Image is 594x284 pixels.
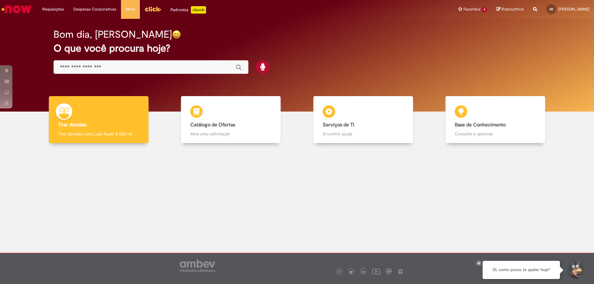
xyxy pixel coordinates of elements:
div: Oi, como posso te ajudar hoje? [483,261,560,279]
a: Serviços de TI Encontre ajuda [297,96,429,143]
a: Base de Conhecimento Consulte e aprenda [429,96,562,143]
p: Abra uma solicitação [190,131,271,137]
span: More [126,6,135,12]
a: Rascunhos [496,6,524,12]
img: logo_footer_workplace.png [386,269,392,274]
img: logo_footer_linkedin.png [362,270,365,274]
span: AS [549,7,553,11]
button: Iniciar Conversa de Suporte [566,261,585,279]
span: 9 [482,7,487,12]
span: [PERSON_NAME] [558,6,589,12]
img: logo_footer_youtube.png [372,267,380,275]
img: logo_footer_naosei.png [398,269,403,274]
div: Padroniza [170,6,206,14]
a: Catálogo de Ofertas Abra uma solicitação [165,96,297,143]
img: logo_footer_ambev_rotulo_gray.png [180,260,215,272]
span: Favoritos [463,6,480,12]
img: happy-face.png [172,30,181,39]
b: Catálogo de Ofertas [190,122,235,128]
span: Despesas Corporativas [73,6,116,12]
p: +GenAi [191,6,206,14]
b: Tirar dúvidas [58,122,86,128]
p: Tirar dúvidas com Lupi Assist e Gen Ai [58,131,139,137]
span: Rascunhos [501,6,524,12]
img: logo_footer_twitter.png [350,270,353,273]
p: Consulte e aprenda [455,131,536,137]
img: ServiceNow [1,3,32,15]
p: Encontre ajuda [323,131,404,137]
h2: O que você procura hoje? [54,43,541,54]
img: click_logo_yellow_360x200.png [144,4,161,14]
b: Base de Conhecimento [455,122,506,128]
span: Requisições [42,6,64,12]
h2: Bom dia, [PERSON_NAME] [54,29,172,40]
b: Serviços de TI [323,122,354,128]
a: Tirar dúvidas Tirar dúvidas com Lupi Assist e Gen Ai [32,96,165,143]
img: logo_footer_facebook.png [338,270,341,273]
